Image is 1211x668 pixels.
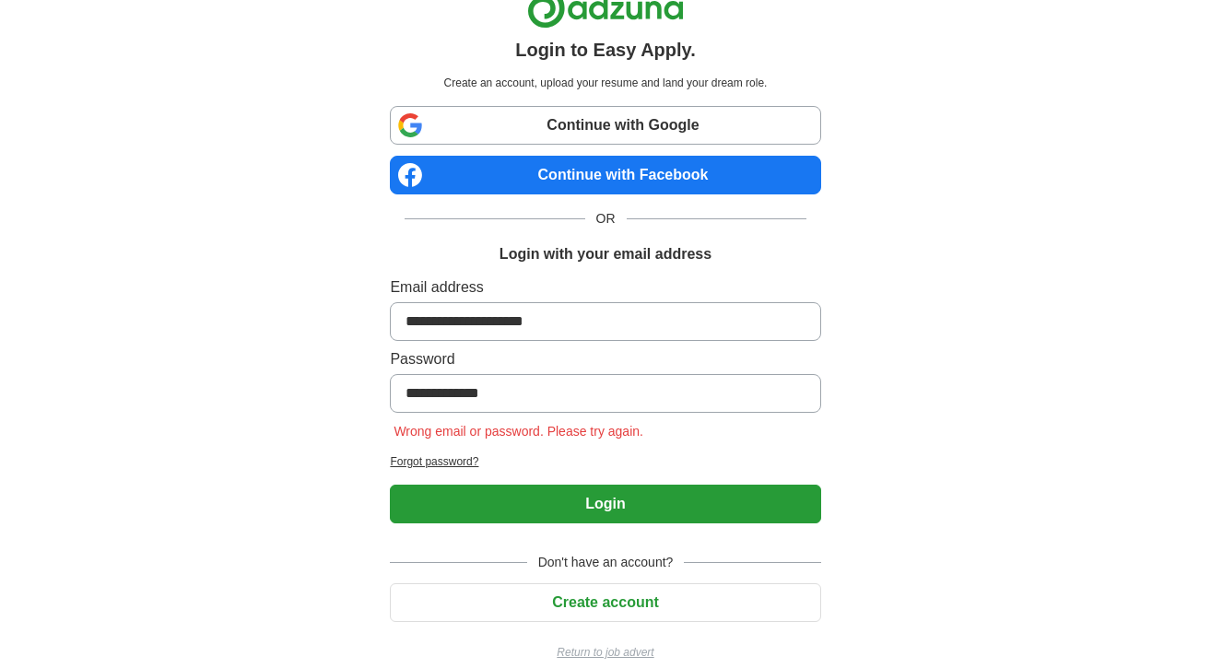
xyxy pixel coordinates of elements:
[390,348,820,370] label: Password
[527,553,685,572] span: Don't have an account?
[394,75,817,91] p: Create an account, upload your resume and land your dream role.
[390,583,820,622] button: Create account
[390,156,820,194] a: Continue with Facebook
[390,276,820,299] label: Email address
[585,209,627,229] span: OR
[390,424,647,439] span: Wrong email or password. Please try again.
[390,453,820,470] a: Forgot password?
[390,485,820,523] button: Login
[390,644,820,661] a: Return to job advert
[515,36,696,64] h1: Login to Easy Apply.
[500,243,711,265] h1: Login with your email address
[390,106,820,145] a: Continue with Google
[390,594,820,610] a: Create account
